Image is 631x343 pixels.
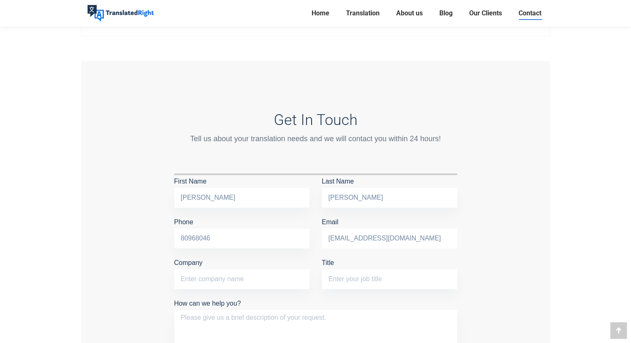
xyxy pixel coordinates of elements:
[174,259,309,282] label: Company
[174,300,457,319] label: How can we help you?
[322,188,457,208] input: Last Name
[519,9,541,17] span: Contact
[394,7,425,19] a: About us
[469,9,502,17] span: Our Clients
[174,228,309,248] input: Phone
[322,259,457,282] label: Title
[516,7,544,19] a: Contact
[439,9,453,17] span: Blog
[467,7,504,19] a: Our Clients
[174,178,309,201] label: First Name
[174,269,309,289] input: Company
[174,188,309,208] input: First Name
[322,228,457,248] input: Email
[322,269,457,289] input: Title
[344,7,382,19] a: Translation
[88,5,154,22] img: Translated Right
[322,218,457,242] label: Email
[312,9,329,17] span: Home
[346,9,380,17] span: Translation
[309,7,332,19] a: Home
[174,111,457,129] h3: Get In Touch
[437,7,455,19] a: Blog
[322,178,457,201] label: Last Name
[174,218,309,242] label: Phone
[396,9,423,17] span: About us
[174,133,457,145] div: Tell us about your translation needs and we will contact you within 24 hours!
